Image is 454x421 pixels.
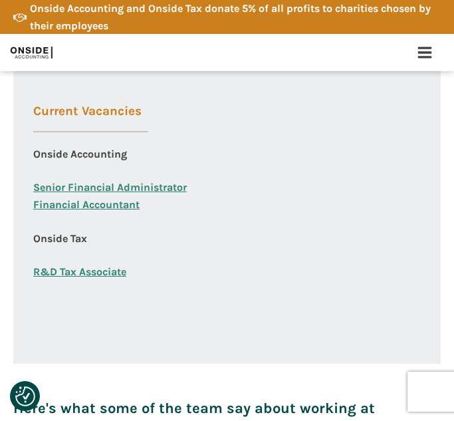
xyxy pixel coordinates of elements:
a: Financial Accountant [33,196,140,230]
a: R&D Tax Associate [33,263,126,281]
h3: Current Vacancies [33,105,148,132]
img: Onside Accounting [11,43,53,63]
a: Senior Financial Administrator [33,179,187,196]
div: Onside Tax [33,230,87,263]
button: Consent Preferences [15,386,35,406]
img: Revisit consent button [15,386,35,406]
div: Onside Accounting [33,146,127,179]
